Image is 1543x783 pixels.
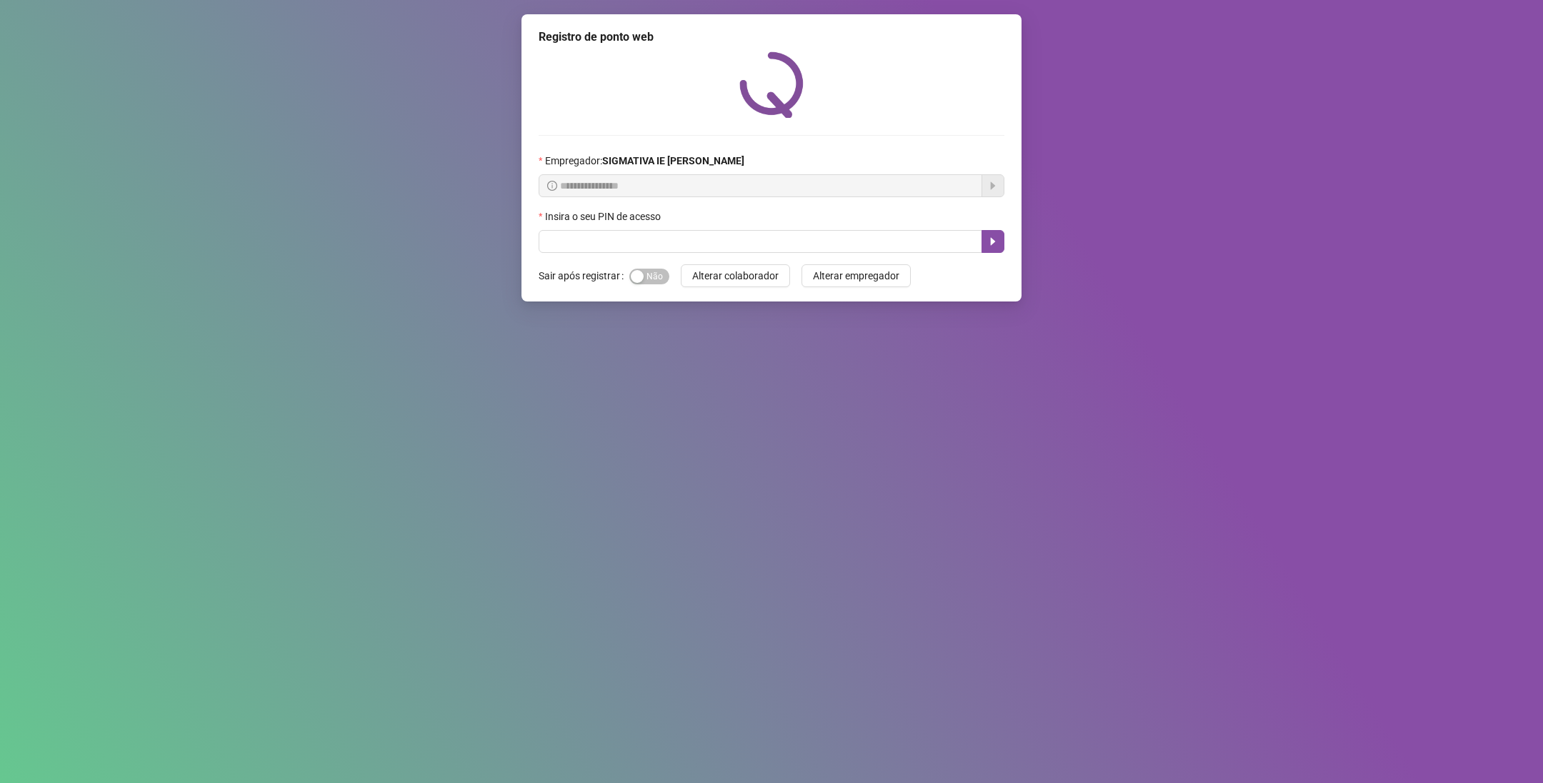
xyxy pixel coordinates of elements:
[539,264,629,287] label: Sair após registrar
[681,264,790,287] button: Alterar colaborador
[602,155,744,166] strong: SIGMATIVA IE [PERSON_NAME]
[547,181,557,191] span: info-circle
[739,51,804,118] img: QRPoint
[987,236,999,247] span: caret-right
[539,209,670,224] label: Insira o seu PIN de acesso
[539,29,1004,46] div: Registro de ponto web
[545,153,744,169] span: Empregador :
[692,268,779,284] span: Alterar colaborador
[802,264,911,287] button: Alterar empregador
[813,268,899,284] span: Alterar empregador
